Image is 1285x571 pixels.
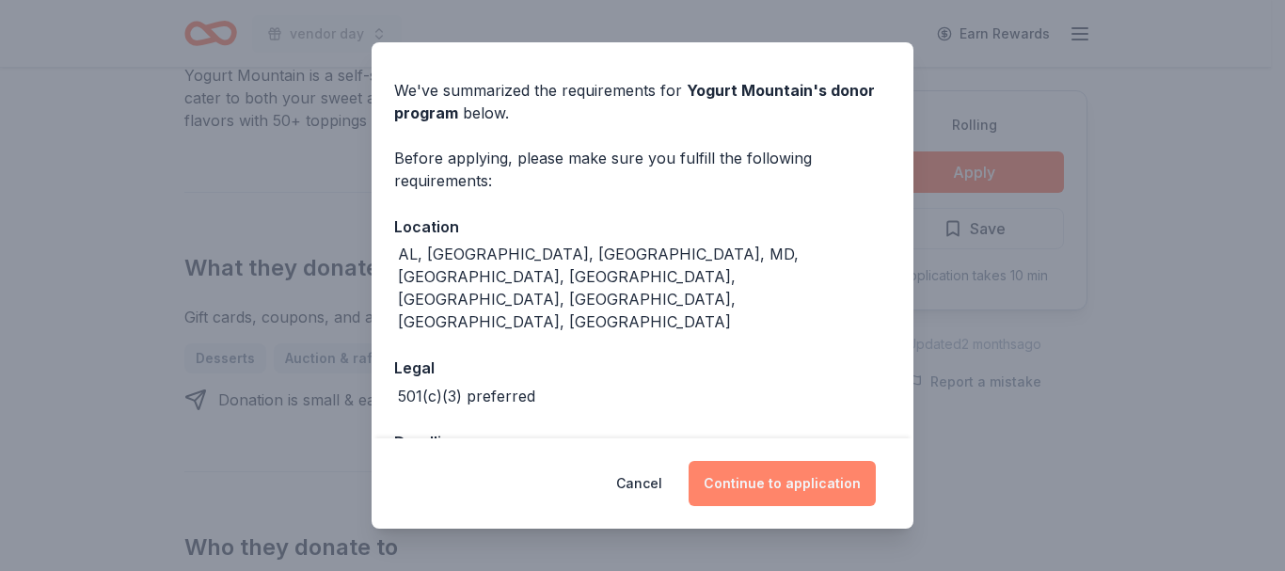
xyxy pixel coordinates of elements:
[616,461,662,506] button: Cancel
[398,385,535,407] div: 501(c)(3) preferred
[394,356,891,380] div: Legal
[398,243,891,333] div: AL, [GEOGRAPHIC_DATA], [GEOGRAPHIC_DATA], MD, [GEOGRAPHIC_DATA], [GEOGRAPHIC_DATA], [GEOGRAPHIC_D...
[394,147,891,192] div: Before applying, please make sure you fulfill the following requirements:
[689,461,876,506] button: Continue to application
[394,430,891,454] div: Deadline
[394,214,891,239] div: Location
[394,79,891,124] div: We've summarized the requirements for below.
